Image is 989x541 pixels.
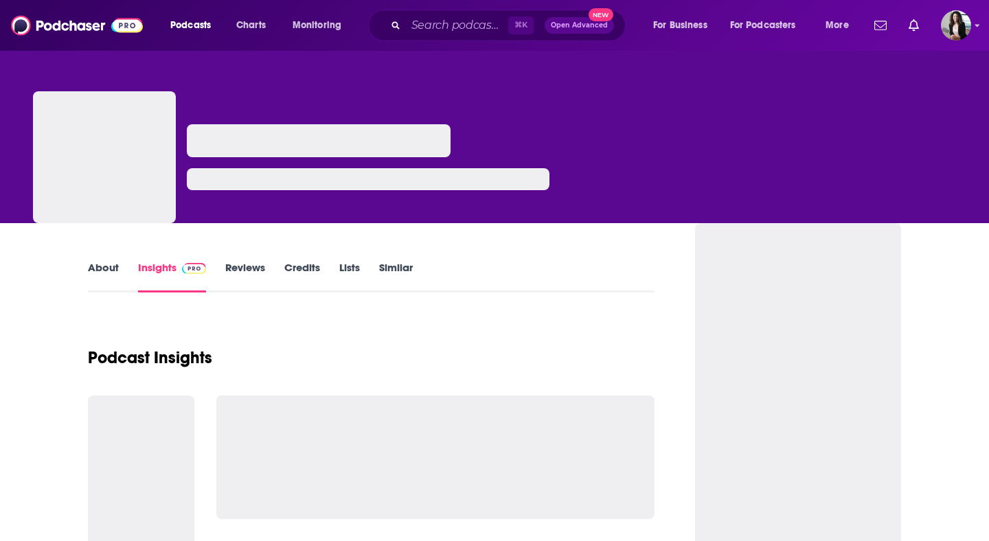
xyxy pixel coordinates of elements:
[293,16,341,35] span: Monitoring
[826,16,849,35] span: More
[225,261,265,292] a: Reviews
[11,12,143,38] img: Podchaser - Follow, Share and Rate Podcasts
[379,261,413,292] a: Similar
[138,261,206,292] a: InsightsPodchaser Pro
[182,263,206,274] img: Podchaser Pro
[589,8,613,21] span: New
[869,14,892,37] a: Show notifications dropdown
[941,10,971,41] span: Logged in as ElizabethCole
[653,16,707,35] span: For Business
[545,17,614,34] button: Open AdvancedNew
[339,261,360,292] a: Lists
[941,10,971,41] img: User Profile
[941,10,971,41] button: Show profile menu
[161,14,229,36] button: open menu
[88,261,119,292] a: About
[816,14,866,36] button: open menu
[551,22,608,29] span: Open Advanced
[88,347,212,368] h1: Podcast Insights
[903,14,924,37] a: Show notifications dropdown
[227,14,274,36] a: Charts
[283,14,359,36] button: open menu
[284,261,320,292] a: Credits
[406,14,508,36] input: Search podcasts, credits, & more...
[170,16,211,35] span: Podcasts
[730,16,796,35] span: For Podcasters
[508,16,534,34] span: ⌘ K
[236,16,266,35] span: Charts
[644,14,725,36] button: open menu
[721,14,816,36] button: open menu
[381,10,639,41] div: Search podcasts, credits, & more...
